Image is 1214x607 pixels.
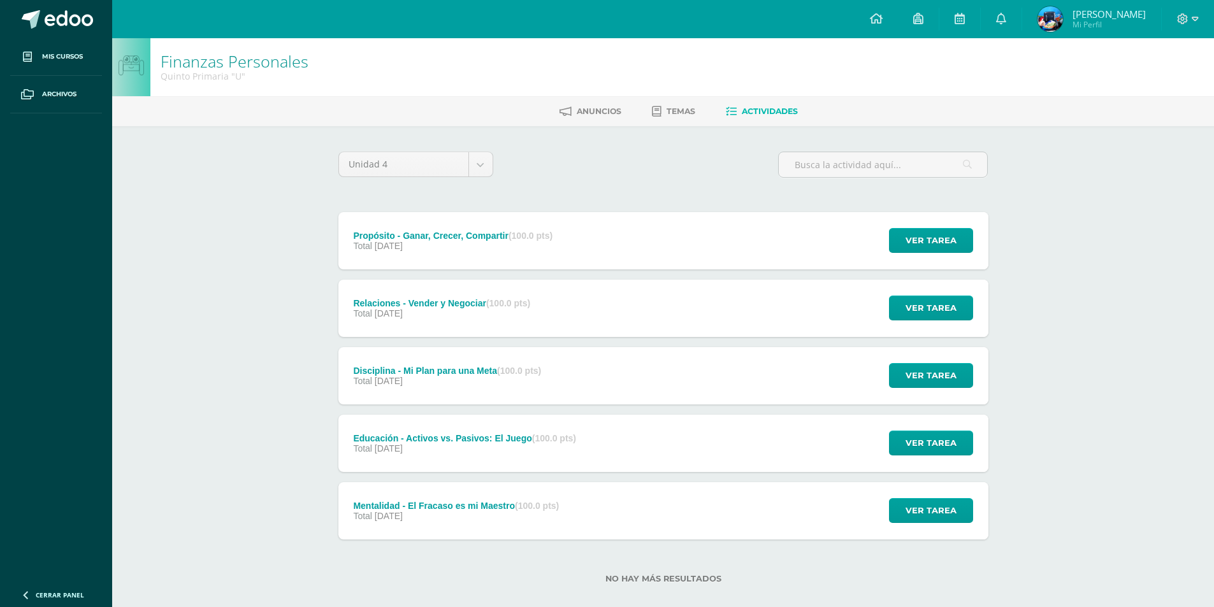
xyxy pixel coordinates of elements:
div: Educación - Activos vs. Pasivos: El Juego [353,433,576,443]
span: Mi Perfil [1073,19,1146,30]
span: Anuncios [577,106,621,116]
span: Total [353,376,372,386]
span: [DATE] [375,241,403,251]
strong: (100.0 pts) [497,366,541,376]
span: Temas [667,106,695,116]
img: bot1.png [119,55,143,76]
label: No hay más resultados [338,574,988,583]
span: [DATE] [375,376,403,386]
span: Ver tarea [906,364,957,387]
h1: Finanzas Personales [161,52,308,70]
div: Mentalidad - El Fracaso es mi Maestro [353,501,559,511]
div: Disciplina - Mi Plan para una Meta [353,366,541,376]
a: Archivos [10,76,102,113]
span: Actividades [742,106,798,116]
input: Busca la actividad aquí... [779,152,987,177]
span: [PERSON_NAME] [1073,8,1146,20]
div: Relaciones - Vender y Negociar [353,298,530,308]
strong: (100.0 pts) [486,298,530,308]
span: Total [353,511,372,521]
a: Finanzas Personales [161,50,308,72]
strong: (100.0 pts) [532,433,576,443]
span: Cerrar panel [36,590,84,599]
span: Ver tarea [906,296,957,320]
a: Actividades [726,101,798,122]
a: Anuncios [560,101,621,122]
a: Temas [652,101,695,122]
a: Mis cursos [10,38,102,76]
span: Mis cursos [42,52,83,62]
span: Total [353,308,372,318]
strong: (100.0 pts) [515,501,559,511]
span: Total [353,241,372,251]
button: Ver tarea [889,498,973,523]
span: [DATE] [375,443,403,453]
button: Ver tarea [889,431,973,455]
div: Quinto Primaria 'U' [161,70,308,82]
span: Ver tarea [906,431,957,455]
span: Archivos [42,89,76,99]
button: Ver tarea [889,363,973,388]
span: Unidad 4 [349,152,459,176]
strong: (100.0 pts) [509,231,553,241]
img: d439fe9a19e8a77d6f0546b000a980b9.png [1037,6,1063,32]
a: Unidad 4 [339,152,493,176]
span: Ver tarea [906,229,957,252]
div: Propósito - Ganar, Crecer, Compartir [353,231,553,241]
span: Total [353,443,372,453]
span: [DATE] [375,308,403,318]
span: [DATE] [375,511,403,521]
button: Ver tarea [889,228,973,253]
span: Ver tarea [906,499,957,522]
button: Ver tarea [889,296,973,320]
